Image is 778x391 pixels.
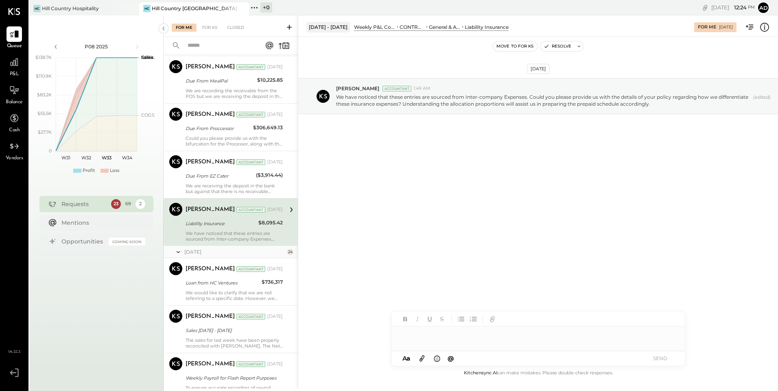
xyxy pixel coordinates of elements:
p: We have noticed that these entries are sourced from Inter-company Expenses. Could you please prov... [336,93,750,107]
button: Ad [757,1,770,14]
text: $110.9K [36,73,52,79]
div: HC [33,5,41,12]
text: $27.7K [38,129,52,135]
div: Accountant [382,86,411,91]
div: Weekly P&L Comparison [354,24,396,30]
div: $8,095.42 [258,219,283,227]
text: $138.7K [35,54,52,60]
div: [PERSON_NAME] [186,313,235,321]
span: [PERSON_NAME] [336,85,379,92]
div: [PERSON_NAME] [186,63,235,71]
div: We are recording the receivable from the POS but we are receiving the deposit in the bank so can ... [186,88,283,99]
a: Queue [0,26,28,50]
a: Cash [0,111,28,134]
div: ($3,914.44) [256,171,283,179]
div: + 0 [260,2,272,13]
div: [DATE] [527,64,550,74]
button: @ [445,353,457,363]
div: Liability Insurance [186,219,256,228]
div: Due From Proccessor [186,124,251,133]
a: P&L [0,54,28,78]
div: Loan from HC Ventures [186,279,259,287]
div: Due From EZ Cater [186,172,254,180]
div: [DATE] [184,248,285,255]
span: 1:49 AM [413,85,431,92]
div: Coming Soon [109,238,145,245]
div: [DATE] [711,4,755,11]
div: [PERSON_NAME] [186,158,235,166]
span: Vendors [6,155,23,162]
div: Loss [110,167,119,174]
span: Balance [6,99,23,106]
p: We would like to clarify that we are not referring to a specific date. However, we have noted tha... [186,290,283,301]
div: [DATE] [267,361,283,367]
div: Accountant [236,159,265,165]
div: [DATE] - [DATE] [306,22,350,32]
div: P08 2025 [62,43,131,50]
div: [DATE] [267,111,283,118]
div: Hill Country [GEOGRAPHIC_DATA] [152,5,237,12]
div: Weekly Payroll for Flash Report Purposes [186,374,280,382]
a: Balance [0,83,28,106]
text: W33 [102,155,111,161]
div: Accountant [236,361,265,367]
text: COGS [141,112,155,118]
div: [DATE] [267,266,283,272]
div: [PERSON_NAME] [186,360,235,368]
text: W31 [61,155,70,161]
div: 23 [111,199,121,209]
div: Profit [83,167,95,174]
div: Liability Insurance [465,24,509,30]
button: Italic [412,314,423,324]
div: [DATE] [267,159,283,165]
div: Mentions [61,219,141,227]
button: Resolve [540,41,575,51]
div: Accountant [236,266,265,272]
div: CONTROLLABLE EXPENSES [400,24,425,30]
div: copy link [701,3,709,12]
div: Accountant [236,112,265,117]
div: [DATE] [267,313,283,320]
div: 24 [287,249,293,255]
span: @ [448,354,454,362]
div: Could you please provide us with the bifurcation for the Processor, along with the login credenti... [186,135,283,147]
button: SEND [644,353,677,364]
div: Hill Country Hospitality [42,5,99,12]
text: $83.2K [37,92,52,98]
div: Requests [61,200,107,208]
div: [DATE] [267,64,283,70]
div: HC [143,5,151,12]
div: [DATE] [719,24,733,30]
div: Closed [223,24,248,32]
div: Opportunities [61,237,105,245]
button: Underline [424,314,435,324]
text: W34 [122,155,132,161]
div: 69 [123,199,133,209]
div: [PERSON_NAME] [186,111,235,119]
text: Sales [141,54,153,60]
button: Move to for ks [493,41,537,51]
text: 0 [49,148,52,154]
div: [PERSON_NAME] [186,265,235,273]
button: Strikethrough [437,314,447,324]
span: a [406,354,410,362]
text: W32 [81,155,91,161]
button: Bold [400,314,411,324]
div: 2 [135,199,145,209]
span: (edited) [753,94,771,107]
div: Due From MealPal [186,77,255,85]
div: Sales [DATE] - [DATE] [186,326,280,335]
button: Unordered List [456,314,466,324]
div: For Me [698,24,716,30]
div: For Me [172,24,197,32]
button: Ordered List [468,314,479,324]
div: [DATE] [267,206,283,213]
span: P&L [10,71,19,78]
div: $10,225.85 [257,76,283,84]
button: Add URL [487,314,498,324]
div: Accountant [236,314,265,319]
div: The sales for last week have been properly reconciled with [PERSON_NAME]. The Net Sales amount to... [186,337,283,349]
div: For KS [198,24,221,32]
button: Aa [400,354,413,363]
span: Queue [7,43,22,50]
